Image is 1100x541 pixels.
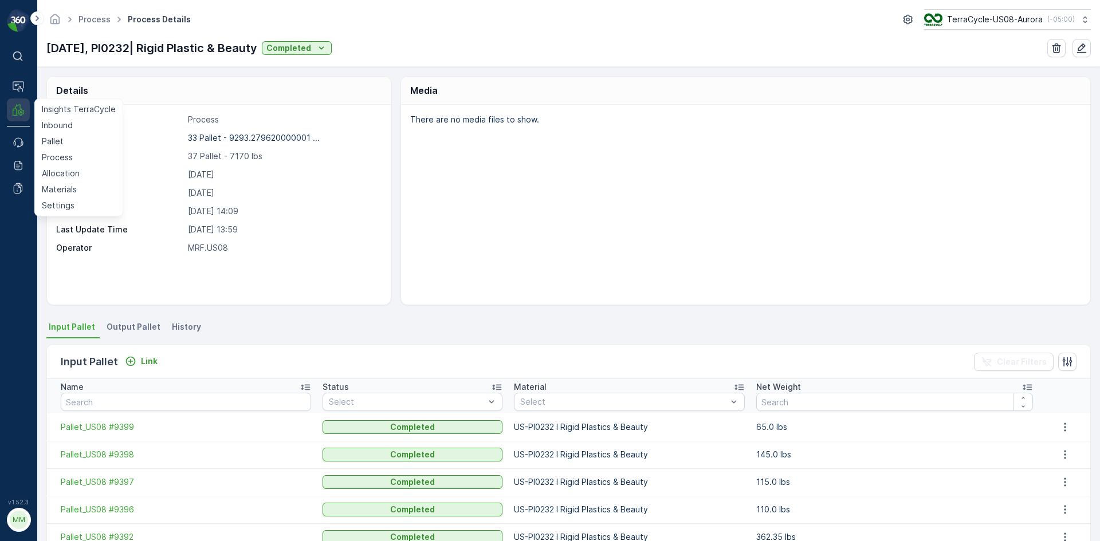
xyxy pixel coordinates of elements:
[125,14,193,25] span: Process Details
[323,448,502,461] button: Completed
[756,421,1032,433] p: 65.0 lbs
[188,169,379,180] p: [DATE]
[390,449,435,460] p: Completed
[390,504,435,515] p: Completed
[49,321,95,333] span: Input Pallet
[756,381,801,393] p: Net Weight
[120,354,162,368] button: Link
[410,84,438,97] p: Media
[61,476,311,488] a: Pallet_US08 #9397
[7,508,30,532] button: MM
[323,420,502,434] button: Completed
[7,499,30,506] span: v 1.52.3
[172,321,201,333] span: History
[329,396,485,408] p: Select
[756,393,1032,411] input: Search
[188,206,379,217] p: [DATE] 14:09
[520,396,728,408] p: Select
[49,17,61,27] a: Homepage
[141,356,158,367] p: Link
[61,449,311,460] a: Pallet_US08 #9398
[514,381,547,393] p: Material
[188,151,379,162] p: 37 Pallet - 7170 lbs
[514,421,745,433] p: US-PI0232 I Rigid Plastics & Beauty
[61,354,118,370] p: Input Pallet
[61,393,311,411] input: Search
[514,449,745,460] p: US-PI0232 I Rigid Plastics & Beauty
[188,133,320,143] p: 33 Pallet - 9293.279620000001 ...
[262,41,332,55] button: Completed
[514,504,745,515] p: US-PI0232 I Rigid Plastics & Beauty
[756,449,1032,460] p: 145.0 lbs
[947,14,1043,25] p: TerraCycle-US08-Aurora
[188,187,379,199] p: [DATE]
[974,353,1054,371] button: Clear Filters
[410,114,1078,125] p: There are no media files to show.
[756,476,1032,488] p: 115.0 lbs
[7,9,30,32] img: logo
[46,40,257,57] p: [DATE], PI0232| Rigid Plastic & Beauty
[924,9,1091,30] button: TerraCycle-US08-Aurora(-05:00)
[756,504,1032,515] p: 110.0 lbs
[266,42,311,54] p: Completed
[390,421,435,433] p: Completed
[924,13,942,26] img: image_ci7OI47.png
[188,114,379,125] p: Process
[10,511,28,529] div: MM
[323,381,349,393] p: Status
[1047,15,1075,24] p: ( -05:00 )
[188,224,379,235] p: [DATE] 13:59
[61,421,311,433] a: Pallet_US08 #9399
[107,321,160,333] span: Output Pallet
[997,356,1047,368] p: Clear Filters
[56,242,183,254] p: Operator
[56,84,88,97] p: Details
[61,504,311,515] a: Pallet_US08 #9396
[188,242,379,254] p: MRF.US08
[323,475,502,489] button: Completed
[323,503,502,516] button: Completed
[56,224,183,235] p: Last Update Time
[390,476,435,488] p: Completed
[61,381,84,393] p: Name
[514,476,745,488] p: US-PI0232 I Rigid Plastics & Beauty
[78,14,111,24] a: Process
